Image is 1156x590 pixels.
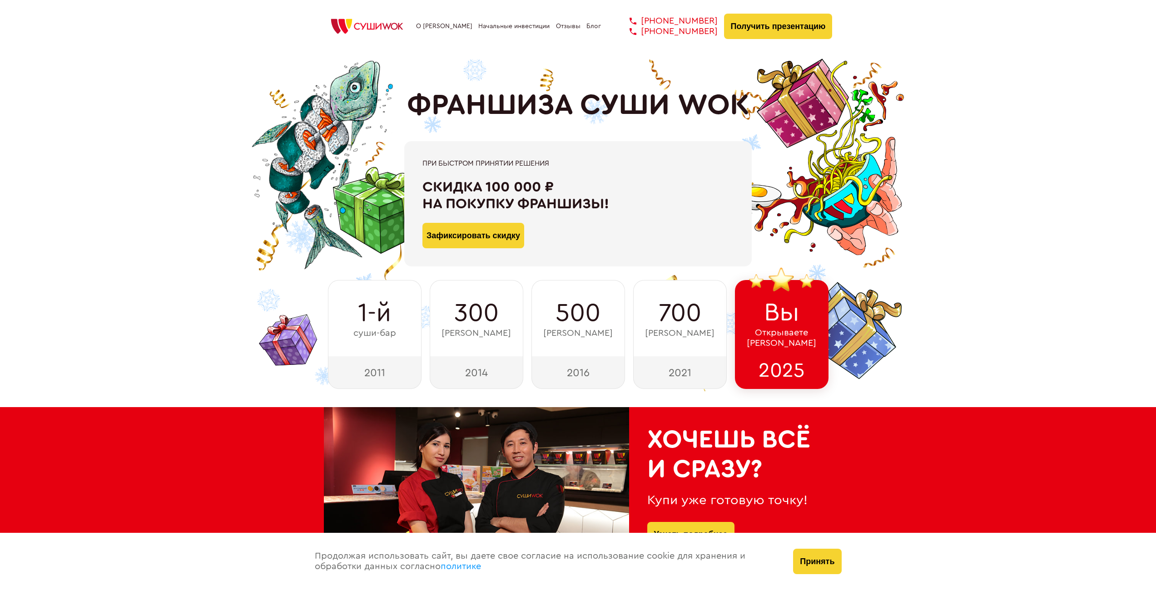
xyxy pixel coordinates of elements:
button: Принять [793,549,841,574]
div: 2025 [735,356,829,389]
div: Купи уже готовую точку! [647,493,814,508]
button: Получить презентацию [724,14,833,39]
button: Узнать подробнее [647,522,734,547]
div: При быстром принятии решения [422,159,734,167]
div: Скидка 100 000 ₽ на покупку франшизы! [422,179,734,212]
span: [PERSON_NAME] [442,328,511,339]
span: 700 [659,299,701,328]
a: Блог [586,23,601,30]
span: 1-й [358,299,391,328]
button: Зафиксировать скидку [422,223,524,248]
span: Открываете [PERSON_NAME] [747,328,816,349]
span: 500 [556,299,600,328]
div: 2016 [531,356,625,389]
a: [PHONE_NUMBER] [616,16,718,26]
span: 300 [454,299,499,328]
div: Продолжая использовать сайт, вы даете свое согласие на использование cookie для хранения и обрабо... [306,533,784,590]
span: суши-бар [353,328,396,339]
h2: Хочешь всё и сразу? [647,425,814,484]
span: [PERSON_NAME] [543,328,613,339]
div: 2021 [633,356,727,389]
div: 2011 [328,356,422,389]
div: 2014 [430,356,523,389]
a: Отзывы [556,23,580,30]
a: [PHONE_NUMBER] [616,26,718,37]
img: СУШИWOK [324,16,410,36]
a: Узнать подробнее [654,522,728,547]
a: Начальные инвестиции [478,23,550,30]
span: [PERSON_NAME] [645,328,714,339]
h1: ФРАНШИЗА СУШИ WOK [407,88,749,122]
a: политике [441,562,481,571]
a: О [PERSON_NAME] [416,23,472,30]
span: Вы [764,298,799,327]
